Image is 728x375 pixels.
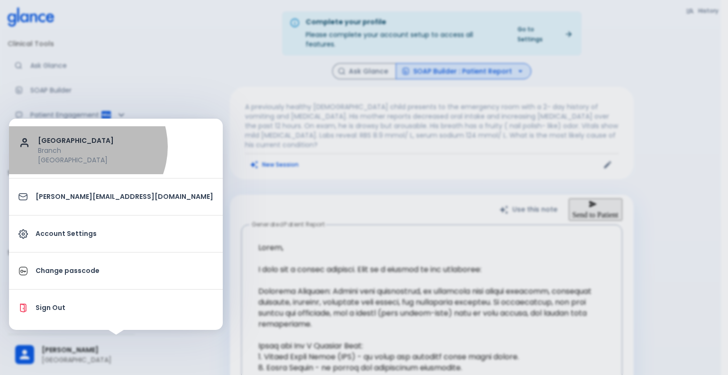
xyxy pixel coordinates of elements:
p: [GEOGRAPHIC_DATA] [38,136,213,146]
p: [GEOGRAPHIC_DATA] [38,155,213,165]
p: [PERSON_NAME][EMAIL_ADDRESS][DOMAIN_NAME] [36,192,213,202]
p: Account Settings [36,229,213,239]
p: Branch [38,146,213,155]
p: Change passcode [36,266,213,276]
p: Sign Out [36,303,213,313]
